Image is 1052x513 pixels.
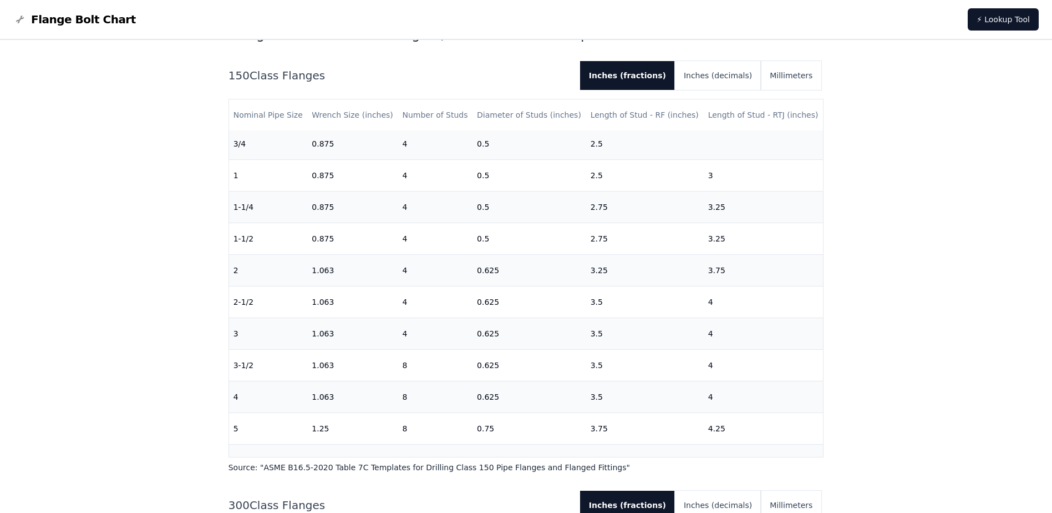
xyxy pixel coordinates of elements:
[472,223,586,255] td: 0.5
[307,318,398,350] td: 1.063
[13,13,27,26] img: Flange Bolt Chart Logo
[307,350,398,381] td: 1.063
[472,445,586,476] td: 0.75
[307,413,398,445] td: 1.25
[229,128,308,160] td: 3/4
[586,128,704,160] td: 2.5
[472,286,586,318] td: 0.625
[586,255,704,286] td: 3.25
[398,318,472,350] td: 4
[704,160,824,192] td: 3
[398,223,472,255] td: 4
[307,223,398,255] td: 0.875
[307,192,398,223] td: 0.875
[307,160,398,192] td: 0.875
[229,160,308,192] td: 1
[398,128,472,160] td: 4
[398,350,472,381] td: 8
[586,350,704,381] td: 3.5
[228,68,571,83] h2: 150 Class Flanges
[704,286,824,318] td: 4
[398,99,472,131] th: Number of Studs
[472,99,586,131] th: Diameter of Studs (inches)
[398,192,472,223] td: 4
[31,12,136,27] span: Flange Bolt Chart
[307,445,398,476] td: 1.25
[580,61,675,90] button: Inches (fractions)
[398,160,472,192] td: 4
[229,413,308,445] td: 5
[229,286,308,318] td: 2-1/2
[229,381,308,413] td: 4
[472,413,586,445] td: 0.75
[472,128,586,160] td: 0.5
[761,61,821,90] button: Millimeters
[675,61,761,90] button: Inches (decimals)
[586,445,704,476] td: 4
[586,413,704,445] td: 3.75
[398,413,472,445] td: 8
[229,99,308,131] th: Nominal Pipe Size
[704,350,824,381] td: 4
[307,99,398,131] th: Wrench Size (inches)
[228,497,571,513] h2: 300 Class Flanges
[472,318,586,350] td: 0.625
[307,255,398,286] td: 1.063
[229,318,308,350] td: 3
[229,192,308,223] td: 1-1/4
[307,286,398,318] td: 1.063
[704,255,824,286] td: 3.75
[229,255,308,286] td: 2
[472,160,586,192] td: 0.5
[586,318,704,350] td: 3.5
[472,381,586,413] td: 0.625
[398,445,472,476] td: 8
[704,192,824,223] td: 3.25
[307,381,398,413] td: 1.063
[586,192,704,223] td: 2.75
[704,445,824,476] td: 4.5
[472,255,586,286] td: 0.625
[229,445,308,476] td: 6
[472,192,586,223] td: 0.5
[228,462,824,473] p: Source: " ASME B16.5-2020 Table 7C Templates for Drilling Class 150 Pipe Flanges and Flanged Fitt...
[586,223,704,255] td: 2.75
[704,99,824,131] th: Length of Stud - RTJ (inches)
[13,12,136,27] a: Flange Bolt Chart LogoFlange Bolt Chart
[704,318,824,350] td: 4
[704,381,824,413] td: 4
[586,160,704,192] td: 2.5
[229,223,308,255] td: 1-1/2
[586,286,704,318] td: 3.5
[398,286,472,318] td: 4
[398,255,472,286] td: 4
[472,350,586,381] td: 0.625
[704,223,824,255] td: 3.25
[307,128,398,160] td: 0.875
[586,99,704,131] th: Length of Stud - RF (inches)
[704,413,824,445] td: 4.25
[968,8,1039,31] a: ⚡ Lookup Tool
[586,381,704,413] td: 3.5
[398,381,472,413] td: 8
[229,350,308,381] td: 3-1/2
